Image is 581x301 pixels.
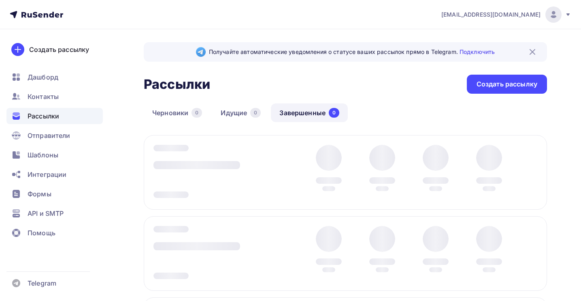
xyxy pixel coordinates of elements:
a: Дашборд [6,69,103,85]
h2: Рассылки [144,76,210,92]
img: Telegram [196,47,206,57]
span: Рассылки [28,111,59,121]
div: 0 [192,108,202,118]
a: Подключить [460,48,495,55]
span: Интеграции [28,170,66,179]
a: Черновики0 [144,103,211,122]
a: [EMAIL_ADDRESS][DOMAIN_NAME] [441,6,571,23]
span: API и SMTP [28,209,64,218]
a: Отправители [6,127,103,144]
div: Создать рассылку [477,80,537,89]
a: Завершенные0 [271,103,348,122]
span: Формы [28,189,51,199]
a: Рассылки [6,108,103,124]
a: Шаблоны [6,147,103,163]
span: Помощь [28,228,55,238]
span: Дашборд [28,72,58,82]
a: Формы [6,186,103,202]
span: [EMAIL_ADDRESS][DOMAIN_NAME] [441,11,541,19]
a: Контакты [6,88,103,105]
span: Получайте автоматические уведомления о статусе ваших рассылок прямо в Telegram. [209,48,495,56]
div: 0 [250,108,261,118]
span: Telegram [28,278,56,288]
a: Идущие0 [212,103,269,122]
span: Контакты [28,92,59,101]
span: Отправители [28,131,70,140]
div: 0 [329,108,339,118]
span: Шаблоны [28,150,58,160]
div: Создать рассылку [29,45,89,54]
